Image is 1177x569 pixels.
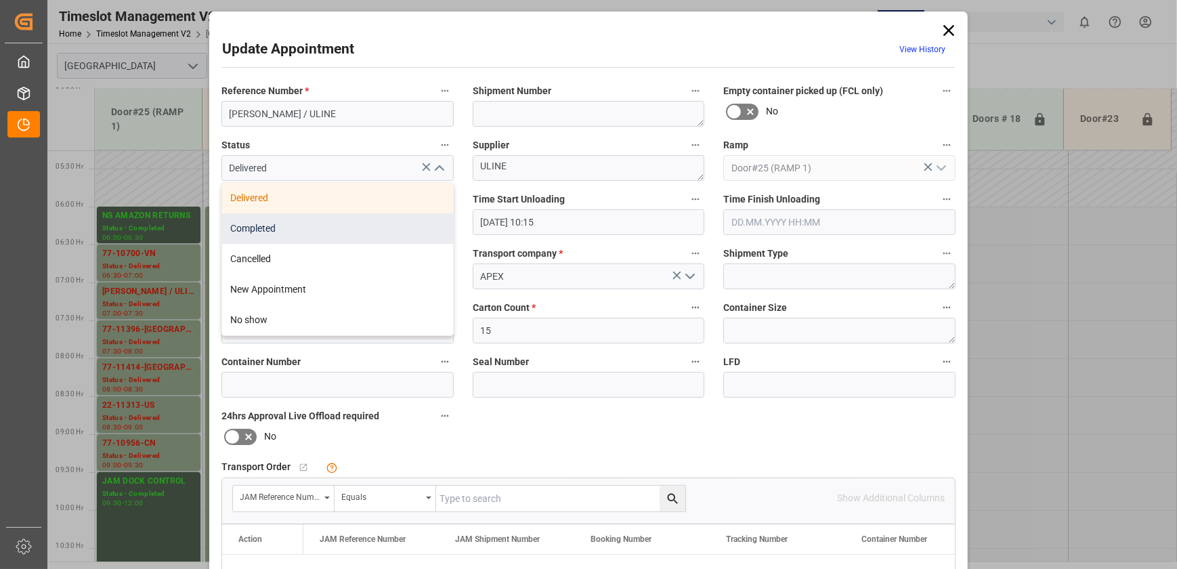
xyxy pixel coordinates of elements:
textarea: ULINE [473,155,705,181]
button: Container Number [436,353,454,371]
div: No show [222,305,453,335]
span: Ramp [723,138,748,152]
button: Supplier [687,136,704,154]
span: Time Finish Unloading [723,192,820,207]
button: Reference Number * [436,82,454,100]
span: Reference Number [221,84,309,98]
span: Shipment Number [473,84,551,98]
span: Container Number [221,355,301,369]
div: Equals [341,488,421,503]
a: View History [899,45,945,54]
input: Type to search/select [221,155,454,181]
button: search button [660,486,685,511]
span: Transport company [473,247,563,261]
span: No [766,104,778,119]
span: Empty container picked up (FCL only) [723,84,883,98]
button: LFD [938,353,956,371]
span: No [264,429,276,444]
span: Supplier [473,138,509,152]
button: open menu [679,266,700,287]
button: 24hrs Approval Live Offload required [436,407,454,425]
button: open menu [233,486,335,511]
div: Cancelled [222,244,453,274]
button: Transport company * [687,245,704,262]
input: DD.MM.YYYY HH:MM [473,209,705,235]
span: Carton Count [473,301,536,315]
button: Ramp [938,136,956,154]
span: Container Size [723,301,787,315]
button: open menu [335,486,436,511]
input: Type to search/select [723,155,956,181]
span: Transport Order [221,460,291,474]
div: Completed [222,213,453,244]
button: Status [436,136,454,154]
div: Delivered [222,183,453,213]
div: Action [238,534,262,544]
span: Status [221,138,250,152]
span: 24hrs Approval Live Offload required [221,409,379,423]
span: Time Start Unloading [473,192,565,207]
div: JAM Reference Number [240,488,320,503]
button: close menu [428,158,448,179]
span: JAM Shipment Number [455,534,540,544]
span: Container Number [861,534,927,544]
button: Carton Count * [687,299,704,316]
span: Booking Number [591,534,651,544]
span: Seal Number [473,355,529,369]
button: Shipment Number [687,82,704,100]
button: Seal Number [687,353,704,371]
span: Shipment Type [723,247,788,261]
input: Type to search [436,486,685,511]
h2: Update Appointment [222,39,354,60]
button: Shipment Type [938,245,956,262]
button: Empty container picked up (FCL only) [938,82,956,100]
button: Time Start Unloading [687,190,704,208]
span: LFD [723,355,740,369]
button: Container Size [938,299,956,316]
span: JAM Reference Number [320,534,406,544]
span: Tracking Number [726,534,788,544]
input: DD.MM.YYYY HH:MM [723,209,956,235]
button: Time Finish Unloading [938,190,956,208]
div: New Appointment [222,274,453,305]
button: open menu [930,158,950,179]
